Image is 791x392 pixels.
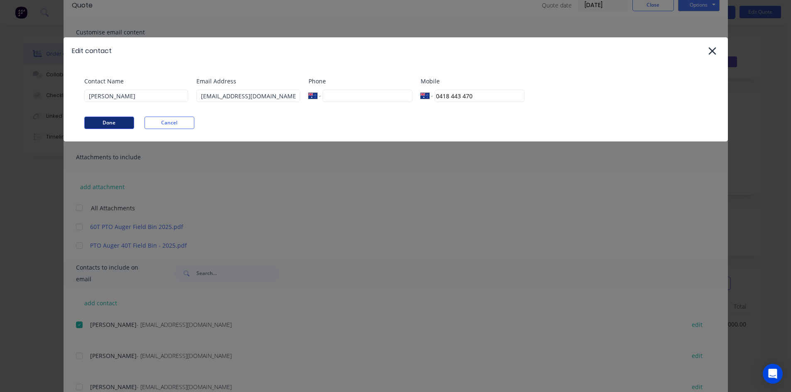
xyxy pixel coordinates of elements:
[84,77,188,85] label: Contact Name
[421,77,524,85] label: Mobile
[309,77,412,85] label: Phone
[84,117,134,129] button: Done
[72,46,112,56] div: Edit contact
[144,117,194,129] button: Cancel
[763,364,783,384] div: Open Intercom Messenger
[196,77,300,85] label: Email Address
